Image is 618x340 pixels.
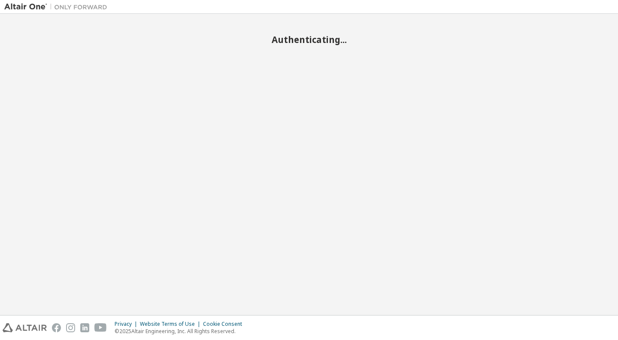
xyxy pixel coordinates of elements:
[52,323,61,332] img: facebook.svg
[3,323,47,332] img: altair_logo.svg
[80,323,89,332] img: linkedin.svg
[66,323,75,332] img: instagram.svg
[4,3,112,11] img: Altair One
[4,34,614,45] h2: Authenticating...
[140,321,203,328] div: Website Terms of Use
[203,321,247,328] div: Cookie Consent
[115,328,247,335] p: © 2025 Altair Engineering, Inc. All Rights Reserved.
[115,321,140,328] div: Privacy
[94,323,107,332] img: youtube.svg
